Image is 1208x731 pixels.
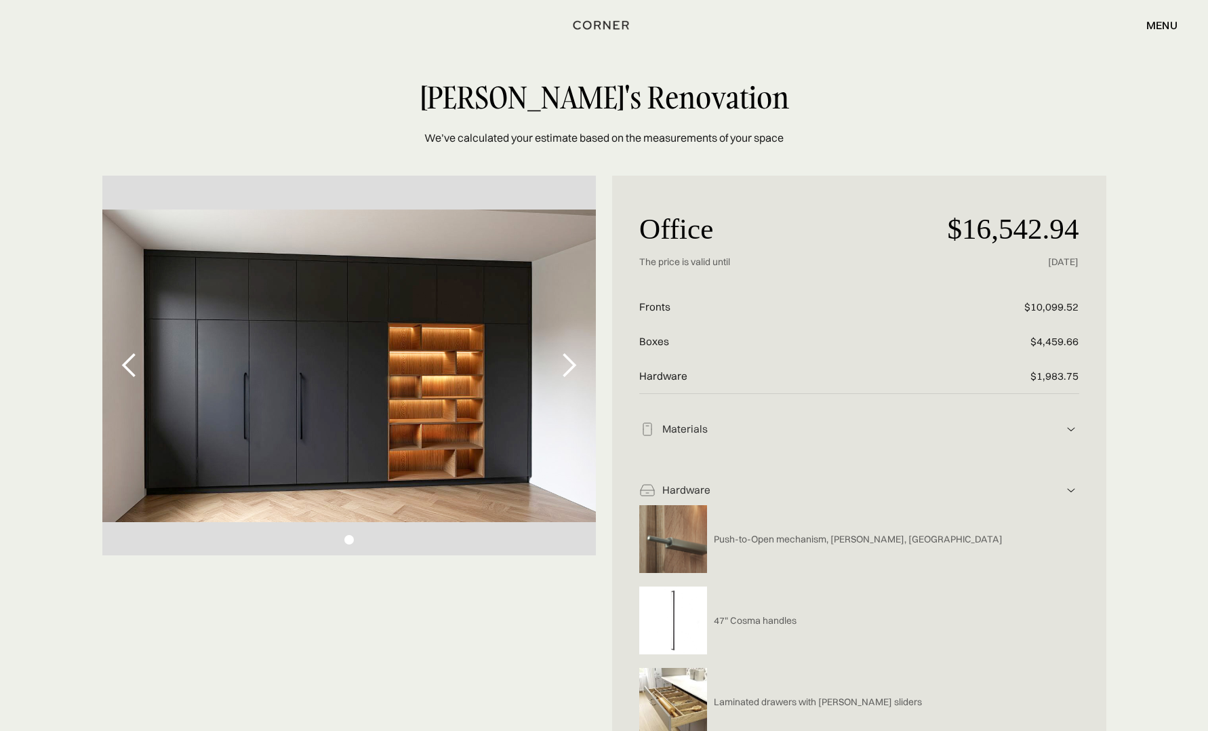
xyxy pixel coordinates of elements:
[639,359,932,394] p: Hardware
[102,176,157,555] div: previous slide
[344,535,354,545] div: Show slide 1 of 1
[306,81,902,113] div: [PERSON_NAME]'s Renovation
[542,176,596,555] div: next slide
[549,16,659,34] a: home
[932,359,1079,394] p: $1,983.75
[932,290,1079,325] p: $10,099.52
[932,325,1079,359] p: $4,459.66
[656,483,1063,498] div: Hardware
[639,256,932,269] p: The price is valid until
[639,325,932,359] p: Boxes
[714,614,797,627] p: 47" Cosma handles
[1146,20,1177,31] div: menu
[424,130,784,146] p: We’ve calculated your estimate based on the measurements of your space
[932,203,1079,255] p: $16,542.94
[102,176,597,555] div: carousel
[639,203,932,255] p: Office
[656,422,1063,437] div: Materials
[932,256,1079,269] p: [DATE]
[714,696,922,709] p: Laminated drawers with [PERSON_NAME] sliders
[639,290,932,325] p: Fronts
[714,533,1003,546] p: Push-to-Open mechanism, [PERSON_NAME], [GEOGRAPHIC_DATA]
[1133,14,1177,37] div: menu
[102,176,597,555] div: 1 of 1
